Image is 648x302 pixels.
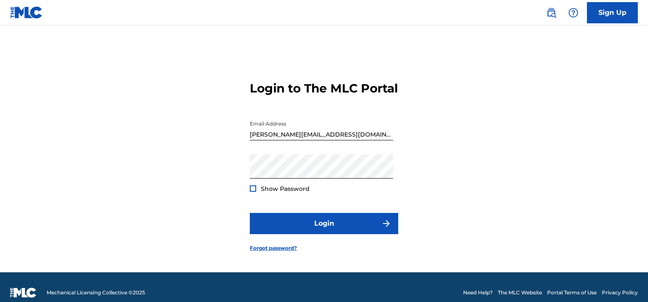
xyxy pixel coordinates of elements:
[261,185,310,193] span: Show Password
[47,289,145,296] span: Mechanical Licensing Collective © 2025
[543,4,560,21] a: Public Search
[10,288,36,298] img: logo
[546,8,556,18] img: search
[568,8,578,18] img: help
[587,2,638,23] a: Sign Up
[250,244,297,252] a: Forgot password?
[547,289,597,296] a: Portal Terms of Use
[498,289,542,296] a: The MLC Website
[10,6,43,19] img: MLC Logo
[250,81,398,96] h3: Login to The MLC Portal
[381,218,391,229] img: f7272a7cc735f4ea7f67.svg
[602,289,638,296] a: Privacy Policy
[463,289,493,296] a: Need Help?
[565,4,582,21] div: Help
[250,213,398,234] button: Login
